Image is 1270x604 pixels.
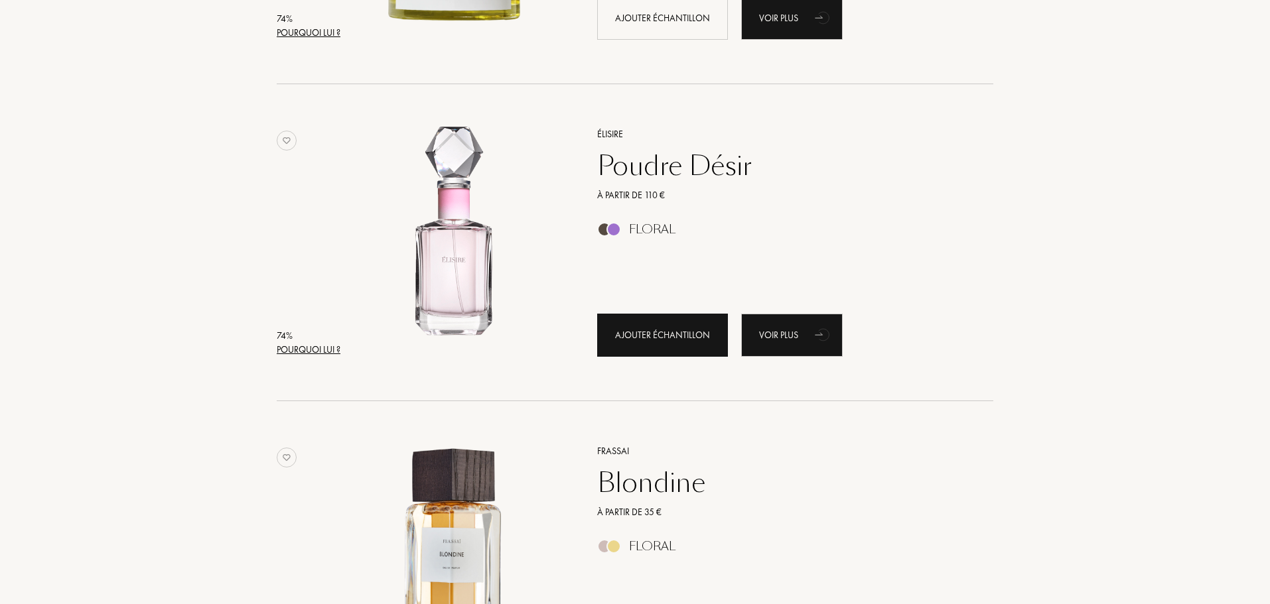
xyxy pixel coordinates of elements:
div: Pourquoi lui ? [277,26,340,40]
a: Élisire [587,127,974,141]
div: animation [810,321,837,347]
div: animation [810,4,837,30]
img: no_like_p.png [277,448,297,467]
div: 74 % [277,12,340,26]
img: no_like_p.png [277,131,297,151]
div: Ajouter échantillon [597,314,728,357]
div: Pourquoi lui ? [277,343,340,357]
div: Floral [629,222,675,237]
a: Frassai [587,444,974,458]
a: Floral [587,226,974,240]
div: 74 % [277,329,340,343]
a: Blondine [587,467,974,499]
div: Floral [629,539,675,554]
a: Floral [587,543,974,557]
img: Poudre Désir Élisire [345,125,566,346]
a: Voir plusanimation [741,314,843,357]
a: À partir de 110 € [587,188,974,202]
a: À partir de 35 € [587,505,974,519]
a: Poudre Désir [587,150,974,182]
a: Poudre Désir Élisire [345,111,577,371]
div: Voir plus [741,314,843,357]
